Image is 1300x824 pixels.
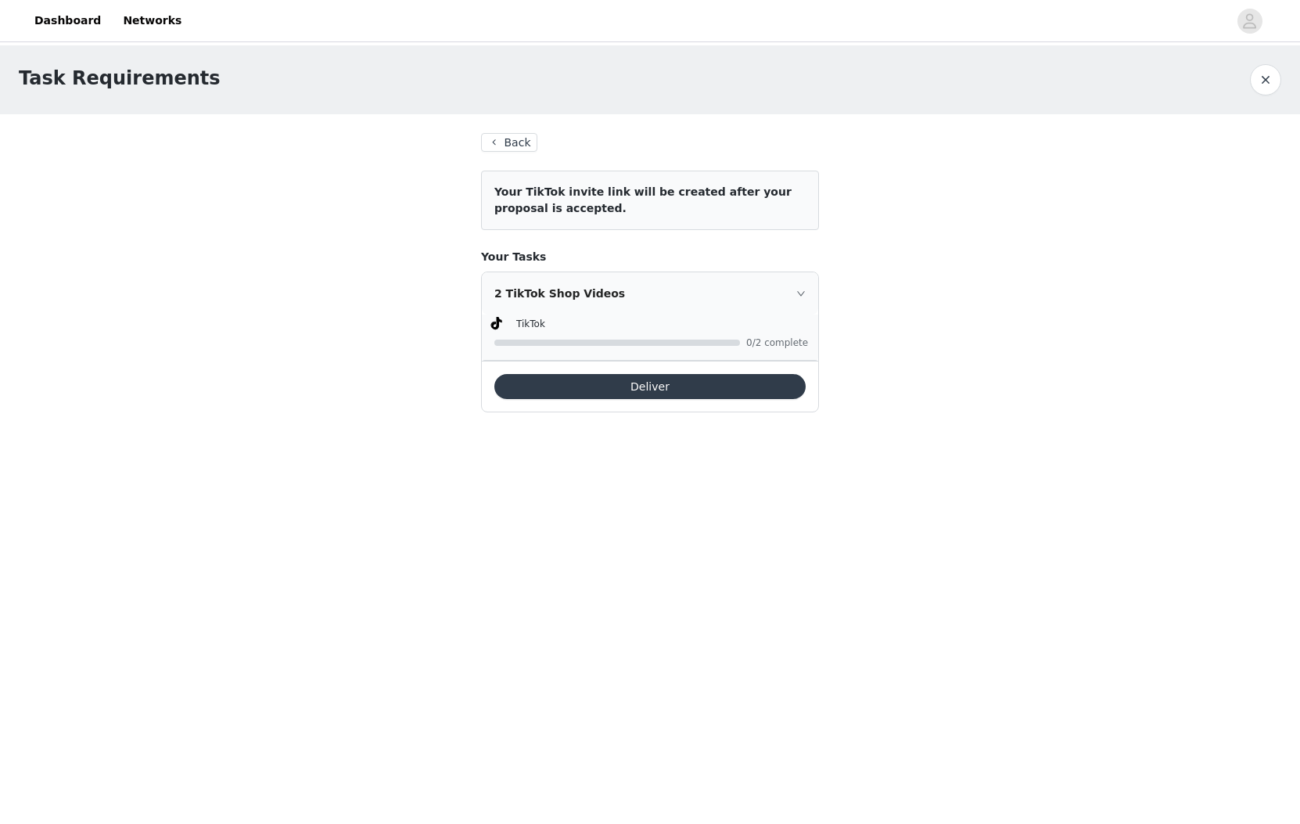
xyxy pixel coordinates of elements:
a: Networks [113,3,191,38]
div: avatar [1242,9,1257,34]
span: 0/2 complete [746,338,809,347]
button: Back [481,133,537,152]
h4: Your Tasks [481,249,819,265]
a: Dashboard [25,3,110,38]
button: Deliver [494,374,806,399]
i: icon: right [796,289,806,298]
h1: Task Requirements [19,64,221,92]
div: icon: right2 TikTok Shop Videos [482,272,818,315]
span: Your TikTok invite link will be created after your proposal is accepted. [494,185,792,214]
span: TikTok [516,318,545,329]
